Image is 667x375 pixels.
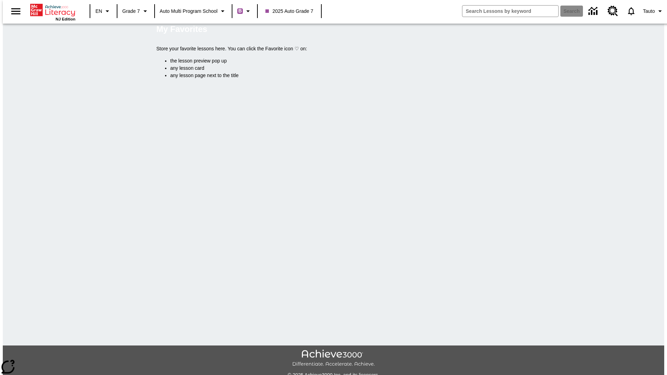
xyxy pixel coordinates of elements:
li: any lesson page next to the title [170,72,511,79]
a: Home [30,3,75,17]
span: 2025 Auto Grade 7 [265,8,313,15]
span: Grade 7 [122,8,140,15]
li: any lesson card [170,65,511,72]
button: School: Auto Multi program School, Select your school [157,5,230,17]
span: Auto Multi program School [160,8,218,15]
a: Resource Center, Will open in new tab [603,2,622,20]
button: Open side menu [6,1,26,22]
a: Data Center [584,2,603,21]
p: Store your favorite lessons here. You can click the Favorite icon ♡ on: [156,45,511,52]
button: Profile/Settings [640,5,667,17]
button: Language: EN, Select a language [92,5,115,17]
span: B [238,7,242,15]
span: NJ Edition [56,17,75,21]
span: EN [96,8,102,15]
img: Achieve3000 Differentiate Accelerate Achieve [292,350,375,367]
li: the lesson preview pop up [170,57,511,65]
button: Grade: Grade 7, Select a grade [120,5,152,17]
button: Boost Class color is purple. Change class color [234,5,255,17]
span: Tauto [643,8,655,15]
div: Home [30,2,75,21]
input: search field [462,6,558,17]
a: Notifications [622,2,640,20]
h5: My Favorites [156,24,207,35]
